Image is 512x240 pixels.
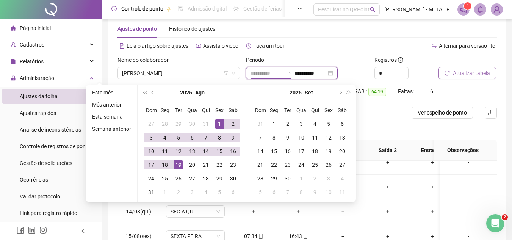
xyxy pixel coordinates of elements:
[158,158,172,172] td: 2025-08-18
[257,234,263,239] span: mobile
[28,226,36,234] span: linkedin
[20,193,60,199] span: Validar protocolo
[201,133,210,142] div: 7
[434,140,491,161] th: Observações
[226,117,240,131] td: 2025-08-02
[20,127,81,133] span: Análise de inconsistências
[297,6,303,11] span: ellipsis
[338,147,347,156] div: 20
[199,144,213,158] td: 2025-08-14
[226,144,240,158] td: 2025-08-16
[310,188,319,197] div: 9
[172,104,185,117] th: Ter
[269,119,279,129] div: 1
[11,75,16,81] span: lock
[17,226,24,234] span: facebook
[322,144,335,158] td: 2025-09-19
[185,158,199,172] td: 2025-08-20
[439,43,495,49] span: Alternar para versão lite
[215,174,224,183] div: 29
[126,209,151,215] span: 14/08(qui)
[172,185,185,199] td: 2025-09-02
[185,104,199,117] th: Qua
[254,172,267,185] td: 2025-09-28
[267,104,281,117] th: Seg
[233,6,239,11] span: sun
[11,42,16,47] span: user-add
[324,188,333,197] div: 10
[294,117,308,131] td: 2025-09-03
[122,67,235,79] span: AGNALDO NILES DA SILVA
[229,147,238,156] div: 16
[160,119,169,129] div: 28
[172,144,185,158] td: 2025-08-12
[294,158,308,172] td: 2025-09-24
[285,70,291,76] span: swap-right
[370,7,376,13] span: search
[119,43,125,49] span: file-text
[283,160,292,169] div: 23
[294,131,308,144] td: 2025-09-10
[488,110,494,116] span: upload
[290,85,302,100] button: year panel
[294,172,308,185] td: 2025-10-01
[178,6,183,11] span: file-done
[144,158,158,172] td: 2025-08-17
[160,188,169,197] div: 1
[20,58,44,64] span: Relatórios
[174,160,183,169] div: 19
[308,131,322,144] td: 2025-09-11
[199,131,213,144] td: 2025-08-07
[188,119,197,129] div: 30
[283,174,292,183] div: 30
[226,172,240,185] td: 2025-08-30
[256,188,265,197] div: 5
[147,174,156,183] div: 24
[327,207,359,216] div: +
[196,43,201,49] span: youtube
[253,43,285,49] span: Faça um tour
[224,71,228,75] span: filter
[302,234,308,239] span: mobile
[213,172,226,185] td: 2025-08-29
[188,160,197,169] div: 20
[201,119,210,129] div: 31
[430,88,433,94] span: 6
[237,207,270,216] div: +
[188,147,197,156] div: 13
[446,183,491,191] div: -
[111,6,117,11] span: clock-circle
[281,158,294,172] td: 2025-09-23
[20,210,77,216] span: Link para registro rápido
[226,104,240,117] th: Sáb
[338,188,347,197] div: 11
[169,26,215,32] span: Histórico de ajustes
[254,104,267,117] th: Dom
[158,185,172,199] td: 2025-09-01
[324,147,333,156] div: 19
[243,6,282,12] span: Gestão de férias
[158,144,172,158] td: 2025-08-11
[267,172,281,185] td: 2025-09-29
[188,188,197,197] div: 3
[160,133,169,142] div: 4
[144,131,158,144] td: 2025-08-03
[410,140,455,161] th: Entrada 3
[160,174,169,183] div: 25
[144,185,158,199] td: 2025-08-31
[281,117,294,131] td: 2025-09-02
[464,2,471,10] sup: 1
[310,160,319,169] div: 25
[254,117,267,131] td: 2025-08-31
[371,207,404,216] div: +
[344,85,353,100] button: super-next-year
[467,3,469,9] span: 1
[432,43,437,49] span: swap
[213,144,226,158] td: 2025-08-15
[267,158,281,172] td: 2025-09-22
[11,25,16,31] span: home
[308,172,322,185] td: 2025-10-02
[20,177,48,183] span: Ocorrências
[201,188,210,197] div: 4
[199,117,213,131] td: 2025-07-31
